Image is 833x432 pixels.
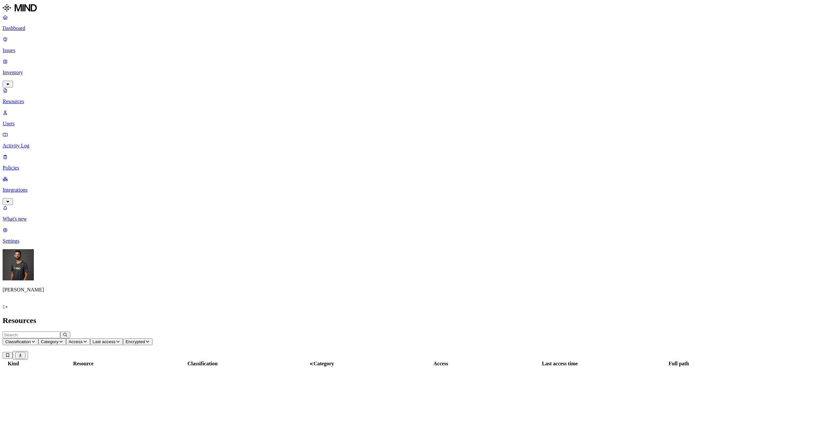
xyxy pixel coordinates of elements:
[3,331,60,338] input: Search
[3,143,830,149] p: Activity Log
[313,361,334,366] span: Category
[4,361,23,367] div: Kind
[3,99,830,104] p: Resources
[3,187,830,193] p: Integrations
[3,238,830,244] p: Settings
[93,339,116,344] span: Last access
[3,47,830,53] p: Issues
[3,25,830,31] p: Dashboard
[3,70,830,75] p: Inventory
[3,316,830,325] h2: Resources
[3,249,34,280] img: Amit Cohen
[5,339,31,344] span: Classification
[3,3,37,13] img: MIND
[41,339,59,344] span: Category
[501,361,619,367] div: Last access time
[143,361,262,367] div: Classification
[620,361,738,367] div: Full path
[382,361,500,367] div: Access
[24,361,142,367] div: Resource
[3,121,830,127] p: Users
[3,216,830,222] p: What's new
[126,339,145,344] span: Encrypted
[3,165,830,171] p: Policies
[69,339,83,344] span: Access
